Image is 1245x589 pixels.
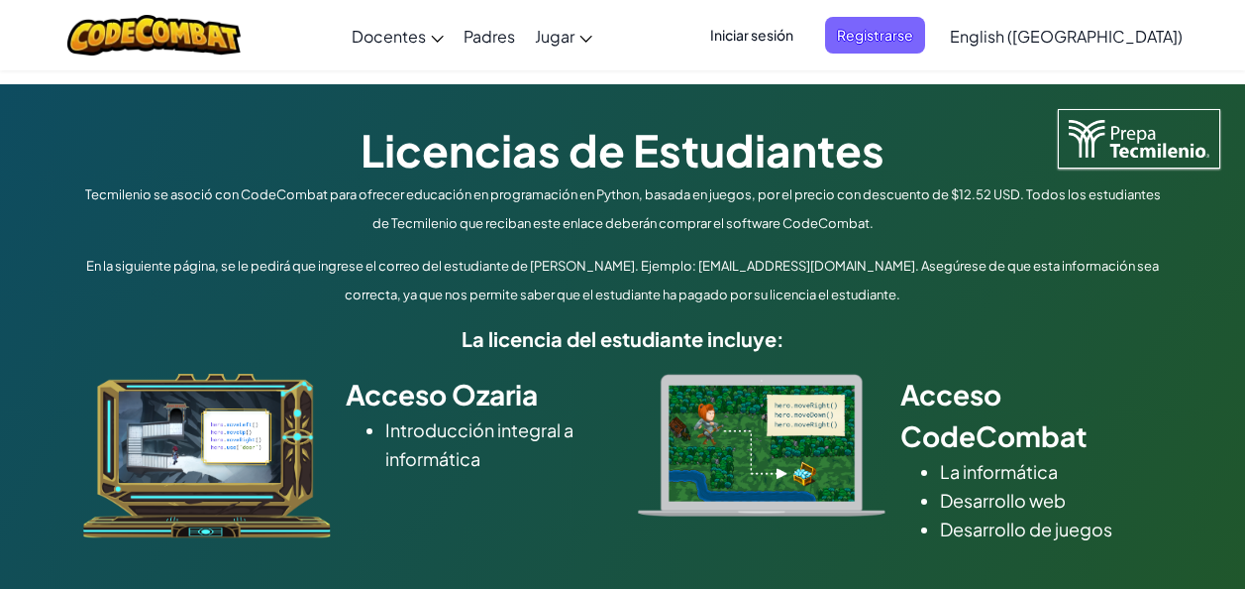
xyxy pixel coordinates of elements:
a: Docentes [342,9,454,62]
img: CodeCombat logo [67,15,241,56]
img: Logotipo de Tecmilenio [1058,109,1220,169]
li: La informática [940,457,1163,486]
p: En la siguiente página, se le pedirá que ingrese el correo del estudiante de [PERSON_NAME]. Ejemp... [78,252,1168,309]
button: Registrarse [825,17,925,54]
a: Padres [454,9,525,62]
a: Jugar [525,9,602,62]
img: ozaria_acodus.png [83,374,331,538]
span: Docentes [352,26,426,47]
a: English ([GEOGRAPHIC_DATA]) [940,9,1193,62]
li: Introducción integral a informática [385,415,608,473]
span: English ([GEOGRAPHIC_DATA]) [950,26,1183,47]
h2: Acceso Ozaria [346,374,608,415]
li: Desarrollo web [940,486,1163,515]
span: Jugar [535,26,574,47]
button: Iniciar sesión [698,17,805,54]
img: type_real_code.png [638,374,885,517]
h1: Licencias de Estudiantes [78,119,1168,180]
h5: La licencia del estudiante incluye: [78,323,1168,354]
h2: Acceso CodeCombat [900,374,1163,457]
p: Tecmilenio se asoció con CodeCombat para ofrecer educación en programación en Python, basada en j... [78,180,1168,238]
li: Desarrollo de juegos [940,515,1163,543]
